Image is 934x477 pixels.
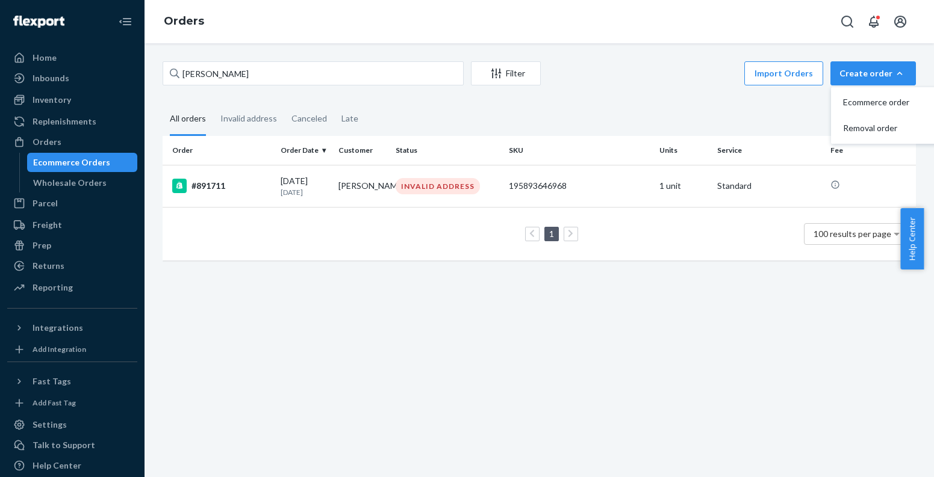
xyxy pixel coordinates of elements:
th: Order Date [276,136,334,165]
div: Prep [33,239,51,251]
th: Fee [826,136,916,165]
a: Ecommerce Orders [27,153,138,172]
a: Reporting [7,278,137,297]
a: Replenishments [7,112,137,131]
a: Returns [7,256,137,275]
div: 195893646968 [509,180,650,192]
a: Help Center [7,456,137,475]
div: Talk to Support [33,439,95,451]
a: Inbounds [7,69,137,88]
a: Talk to Support [7,435,137,455]
a: Wholesale Orders [27,173,138,192]
div: Parcel [33,197,58,209]
button: Create orderEcommerce orderRemoval order [830,61,916,85]
button: Close Navigation [113,10,137,34]
a: Inventory [7,90,137,109]
a: Prep [7,236,137,255]
div: Add Fast Tag [33,398,76,408]
div: Replenishments [33,115,96,128]
a: Home [7,48,137,67]
div: Invalid address [220,103,277,134]
button: Import Orders [744,61,823,85]
button: Open account menu [888,10,912,34]
a: Settings [7,415,137,434]
div: Freight [33,219,62,231]
button: Filter [471,61,541,85]
span: Ecommerce order [843,98,918,106]
p: [DATE] [281,187,329,197]
div: INVALID ADDRESS [396,178,480,194]
div: Customer [338,145,387,155]
div: Integrations [33,322,83,334]
button: Fast Tags [7,372,137,391]
button: Integrations [7,318,137,337]
div: Fast Tags [33,375,71,387]
div: All orders [170,103,206,136]
span: 100 results per page [814,229,891,239]
img: Flexport logo [13,16,64,28]
div: Wholesale Orders [33,177,107,189]
button: Help Center [900,208,924,269]
a: Orders [164,14,204,28]
div: Inventory [33,94,71,106]
input: Search orders [163,61,464,85]
button: Open notifications [862,10,886,34]
div: Create order [839,67,907,79]
th: Order [163,136,276,165]
td: [PERSON_NAME] [334,165,391,207]
button: Open Search Box [835,10,859,34]
div: Inbounds [33,72,69,84]
div: Filter [472,67,540,79]
div: Returns [33,260,64,272]
a: Freight [7,215,137,235]
div: Home [33,52,57,64]
a: Add Integration [7,342,137,357]
th: Service [712,136,826,165]
a: Orders [7,132,137,152]
span: Removal order [843,124,918,132]
div: Orders [33,136,61,148]
th: SKU [504,136,655,165]
th: Units [655,136,712,165]
div: Canceled [291,103,327,134]
div: Reporting [33,282,73,294]
div: Add Integration [33,344,86,354]
a: Page 1 is your current page [547,229,556,239]
th: Status [391,136,504,165]
a: Parcel [7,194,137,213]
div: Settings [33,419,67,431]
p: Standard [717,180,821,192]
div: [DATE] [281,175,329,197]
ol: breadcrumbs [154,4,214,39]
td: 1 unit [655,165,712,207]
div: Late [341,103,358,134]
div: #891711 [172,179,271,193]
div: Ecommerce Orders [33,156,110,168]
a: Add Fast Tag [7,396,137,410]
div: Help Center [33,460,81,472]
